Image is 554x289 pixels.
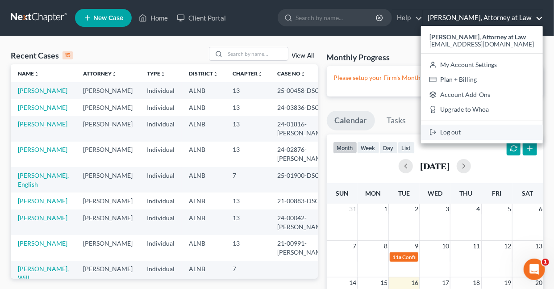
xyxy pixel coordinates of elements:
[414,204,419,214] span: 2
[182,261,225,286] td: ALNB
[76,261,140,286] td: [PERSON_NAME]
[507,204,512,214] span: 5
[292,53,314,59] a: View All
[134,10,172,26] a: Home
[18,104,67,111] a: [PERSON_NAME]
[336,189,349,197] span: Sun
[225,193,270,209] td: 13
[534,241,543,251] span: 13
[140,193,182,209] td: Individual
[76,82,140,99] td: [PERSON_NAME]
[398,189,410,197] span: Tue
[383,241,388,251] span: 8
[348,204,357,214] span: 31
[357,142,379,154] button: week
[225,82,270,99] td: 13
[327,52,390,63] h3: Monthly Progress
[18,120,67,128] a: [PERSON_NAME]
[140,261,182,286] td: Individual
[421,72,543,87] a: Plan + Billing
[472,241,481,251] span: 11
[472,277,481,288] span: 18
[429,40,534,48] span: [EMAIL_ADDRESS][DOMAIN_NAME]
[140,142,182,167] td: Individual
[34,71,39,77] i: unfold_more
[334,73,536,82] p: Please setup your Firm's Monthly Goals
[213,71,218,77] i: unfold_more
[441,241,450,251] span: 10
[225,235,270,260] td: 13
[398,142,415,154] button: list
[476,204,481,214] span: 4
[225,47,288,60] input: Search by name...
[76,209,140,235] td: [PERSON_NAME]
[270,235,343,260] td: 21-00991-[PERSON_NAME]-13
[147,70,166,77] a: Typeunfold_more
[423,10,543,26] a: [PERSON_NAME], Attorney at Law
[383,204,388,214] span: 1
[270,193,343,209] td: 21-00883-DSC-13
[270,167,343,193] td: 25-01900-DSC-7
[258,71,263,77] i: unfold_more
[233,70,263,77] a: Chapterunfold_more
[225,116,270,141] td: 13
[172,10,230,26] a: Client Portal
[18,87,67,94] a: [PERSON_NAME]
[18,265,69,281] a: [PERSON_NAME], Will
[182,193,225,209] td: ALNB
[524,259,545,280] iframe: Intercom live chat
[140,116,182,141] td: Individual
[534,277,543,288] span: 20
[225,142,270,167] td: 13
[140,99,182,116] td: Individual
[428,189,442,197] span: Wed
[76,142,140,167] td: [PERSON_NAME]
[459,189,472,197] span: Thu
[421,102,543,117] a: Upgrade to Whoa
[420,161,450,171] h2: [DATE]
[62,51,73,59] div: 15
[76,235,140,260] td: [PERSON_NAME]
[225,167,270,193] td: 7
[538,204,543,214] span: 6
[182,167,225,193] td: ALNB
[421,57,543,72] a: My Account Settings
[522,189,533,197] span: Sat
[182,142,225,167] td: ALNB
[18,172,69,188] a: [PERSON_NAME], English
[296,9,377,26] input: Search by name...
[225,99,270,116] td: 13
[365,189,381,197] span: Mon
[182,235,225,260] td: ALNB
[429,33,526,41] strong: [PERSON_NAME], Attorney at Law
[189,70,218,77] a: Districtunfold_more
[402,254,497,260] span: Confirmation Date for [PERSON_NAME]
[392,10,422,26] a: Help
[182,82,225,99] td: ALNB
[421,125,543,140] a: Log out
[140,82,182,99] td: Individual
[93,15,123,21] span: New Case
[140,167,182,193] td: Individual
[160,71,166,77] i: unfold_more
[542,259,549,266] span: 1
[83,70,117,77] a: Attorneyunfold_more
[225,209,270,235] td: 13
[225,261,270,286] td: 7
[270,99,343,116] td: 24-03836-DSC-13
[18,239,67,247] a: [PERSON_NAME]
[270,116,343,141] td: 24-01816-[PERSON_NAME]-13
[277,70,306,77] a: Case Nounfold_more
[414,241,419,251] span: 9
[327,111,375,130] a: Calendar
[76,99,140,116] td: [PERSON_NAME]
[140,209,182,235] td: Individual
[392,254,401,260] span: 11a
[492,189,501,197] span: Fri
[18,70,39,77] a: Nameunfold_more
[76,167,140,193] td: [PERSON_NAME]
[11,50,73,61] div: Recent Cases
[182,209,225,235] td: ALNB
[348,277,357,288] span: 14
[421,26,543,143] div: [PERSON_NAME], Attorney at Law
